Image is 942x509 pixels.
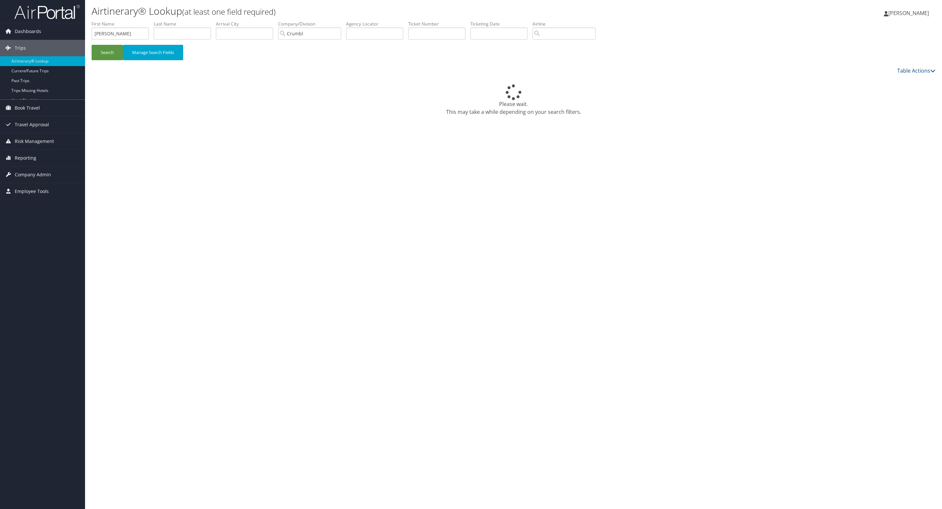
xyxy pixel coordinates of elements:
[408,21,470,27] label: Ticket Number
[897,67,935,74] a: Table Actions
[470,21,532,27] label: Ticketing Date
[15,100,40,116] span: Book Travel
[15,23,41,40] span: Dashboards
[92,84,935,116] div: Please wait. This may take a while depending on your search filters.
[182,6,276,17] small: (at least one field required)
[154,21,216,27] label: Last Name
[532,21,601,27] label: Airline
[15,40,26,56] span: Trips
[278,21,346,27] label: Company/Division
[15,133,54,149] span: Risk Management
[15,116,49,133] span: Travel Approval
[14,4,80,20] img: airportal-logo.png
[888,9,929,17] span: [PERSON_NAME]
[92,4,654,18] h1: Airtinerary® Lookup
[15,167,51,183] span: Company Admin
[123,45,183,60] button: Manage Search Fields
[216,21,278,27] label: Arrival City
[15,183,49,200] span: Employee Tools
[15,150,36,166] span: Reporting
[92,45,123,60] button: Search
[346,21,408,27] label: Agency Locator
[92,21,154,27] label: First Name
[884,3,935,23] a: [PERSON_NAME]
